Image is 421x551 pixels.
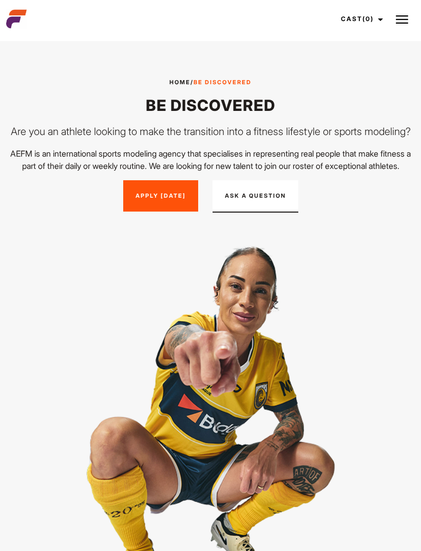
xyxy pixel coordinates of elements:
strong: Be Discovered [194,79,252,86]
a: Home [169,79,190,86]
span: (0) [362,15,374,23]
a: Apply [DATE] [123,180,198,212]
p: AEFM is an international sports modeling agency that specialises in representing real people that... [6,147,415,172]
img: cropped-aefm-brand-fav-22-square.png [6,9,27,29]
a: Cast(0) [332,5,389,33]
span: / [169,78,252,87]
img: Burger icon [396,13,408,26]
h1: Be Discovered [6,95,415,116]
p: Are you an athlete looking to make the transition into a fitness lifestyle or sports modeling? [6,124,415,139]
button: Ask A Question [213,180,298,213]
